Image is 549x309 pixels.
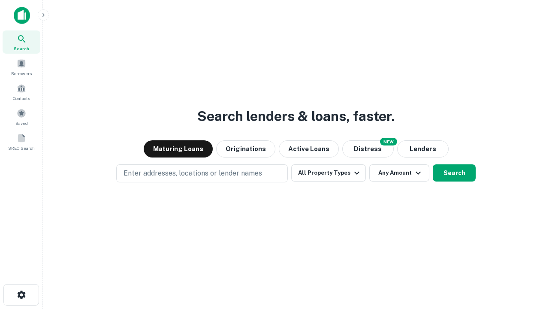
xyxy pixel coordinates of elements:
[342,140,394,158] button: Search distressed loans with lien and other non-mortgage details.
[397,140,449,158] button: Lenders
[380,138,397,145] div: NEW
[11,70,32,77] span: Borrowers
[116,164,288,182] button: Enter addresses, locations or lender names
[506,240,549,282] iframe: Chat Widget
[369,164,429,182] button: Any Amount
[14,45,29,52] span: Search
[3,55,40,79] a: Borrowers
[3,130,40,153] a: SREO Search
[15,120,28,127] span: Saved
[3,30,40,54] a: Search
[291,164,366,182] button: All Property Types
[8,145,35,151] span: SREO Search
[124,168,262,179] p: Enter addresses, locations or lender names
[13,95,30,102] span: Contacts
[144,140,213,158] button: Maturing Loans
[3,105,40,128] a: Saved
[3,80,40,103] a: Contacts
[216,140,275,158] button: Originations
[433,164,476,182] button: Search
[14,7,30,24] img: capitalize-icon.png
[197,106,395,127] h3: Search lenders & loans, faster.
[279,140,339,158] button: Active Loans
